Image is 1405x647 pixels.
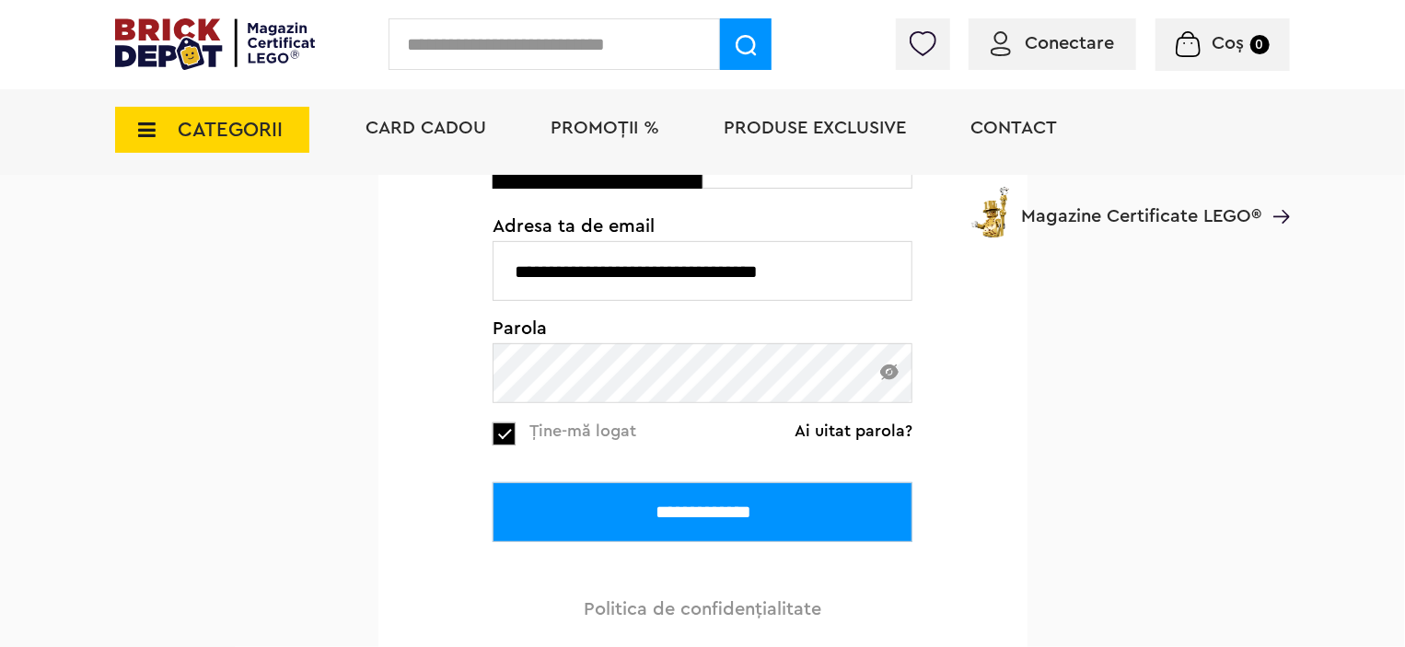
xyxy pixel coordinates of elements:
span: CATEGORII [178,120,283,140]
a: Ai uitat parola? [795,422,912,440]
span: Coș [1213,34,1245,52]
a: Card Cadou [366,119,486,137]
span: Parola [493,319,912,338]
span: Ține-mă logat [529,422,636,439]
small: 0 [1250,35,1270,54]
a: Contact [970,119,1057,137]
a: Conectare [991,34,1114,52]
span: Magazine Certificate LEGO® [1021,183,1261,225]
a: PROMOȚII % [551,119,659,137]
span: Conectare [1025,34,1114,52]
a: Magazine Certificate LEGO® [1261,183,1290,202]
a: Produse exclusive [724,119,906,137]
a: Politica de confidenţialitate [584,600,821,618]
